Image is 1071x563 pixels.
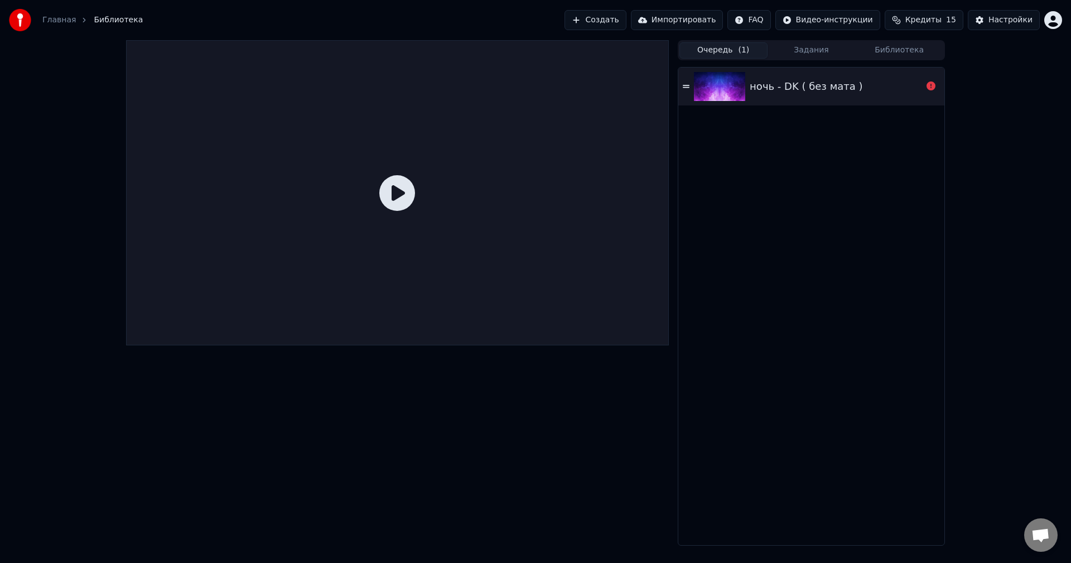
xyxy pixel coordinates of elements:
div: Настройки [988,15,1033,26]
span: ( 1 ) [738,45,749,56]
div: Открытый чат [1024,518,1058,552]
button: Настройки [968,10,1040,30]
button: Кредиты15 [885,10,963,30]
img: youka [9,9,31,31]
button: Задания [768,42,856,59]
nav: breadcrumb [42,15,143,26]
a: Главная [42,15,76,26]
button: Очередь [679,42,768,59]
span: Кредиты [905,15,942,26]
span: 15 [946,15,956,26]
button: Импортировать [631,10,723,30]
button: Создать [565,10,626,30]
button: Библиотека [855,42,943,59]
button: Видео-инструкции [775,10,880,30]
span: Библиотека [94,15,143,26]
button: FAQ [727,10,770,30]
div: ночь - DK ( без мата ) [750,79,862,94]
